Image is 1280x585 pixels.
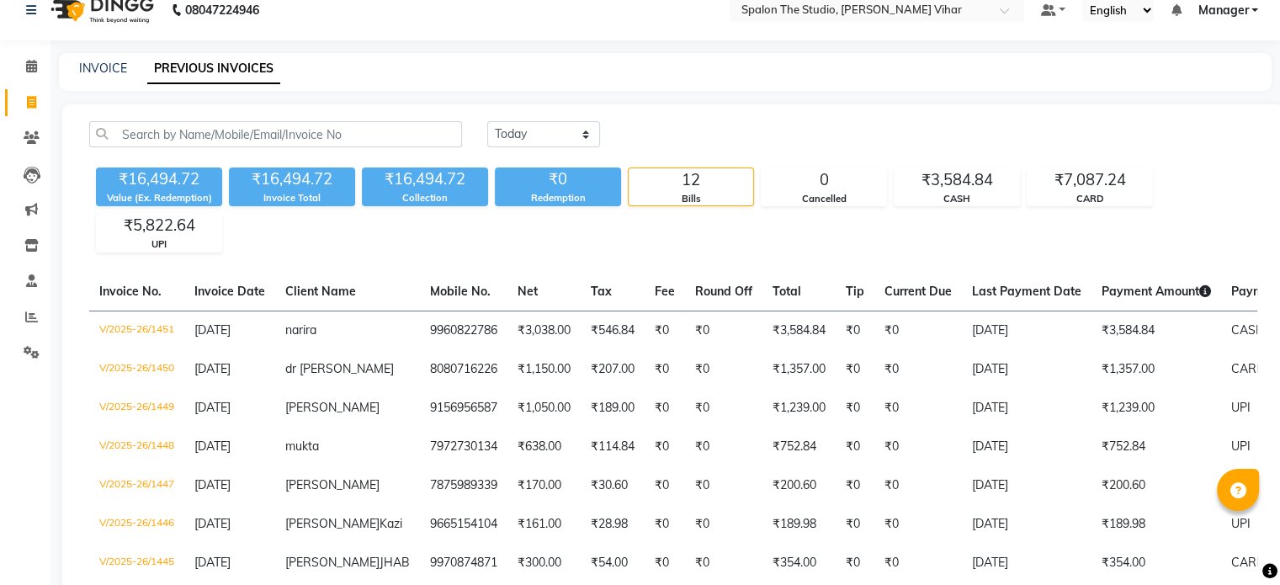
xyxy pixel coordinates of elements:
td: ₹1,357.00 [1091,350,1221,389]
span: Fee [655,284,675,299]
td: ₹752.84 [762,428,836,466]
td: ₹0 [685,311,762,350]
a: INVOICE [79,61,127,76]
td: 9156956587 [420,389,507,428]
span: mukta [285,439,319,454]
td: 9960822786 [420,311,507,350]
td: ₹638.00 [507,428,581,466]
td: ₹189.98 [1091,505,1221,544]
span: narira [285,322,316,338]
td: ₹0 [645,389,685,428]
span: [DATE] [194,477,231,492]
td: ₹1,050.00 [507,389,581,428]
td: ₹0 [874,466,962,505]
td: [DATE] [962,466,1091,505]
td: ₹0 [836,311,874,350]
span: [DATE] [194,439,231,454]
span: Manager [1198,2,1248,19]
span: Last Payment Date [972,284,1081,299]
td: ₹3,584.84 [762,311,836,350]
div: CASH [895,192,1019,206]
span: [DATE] [194,400,231,415]
span: [DATE] [194,322,231,338]
td: ₹0 [685,544,762,582]
span: [DATE] [194,361,231,376]
td: ₹170.00 [507,466,581,505]
td: ₹0 [645,311,685,350]
td: ₹0 [874,505,962,544]
td: ₹0 [645,428,685,466]
span: UPI [1231,516,1251,531]
div: Redemption [495,191,621,205]
div: ₹16,494.72 [96,168,222,191]
span: Tax [591,284,612,299]
span: Tip [846,284,864,299]
td: ₹300.00 [507,544,581,582]
td: ₹3,584.84 [1091,311,1221,350]
span: Kazi [380,516,402,531]
td: [DATE] [962,350,1091,389]
span: CARD [1231,361,1265,376]
div: 12 [629,168,753,192]
span: Net [518,284,538,299]
span: Invoice Date [194,284,265,299]
div: Cancelled [762,192,886,206]
td: ₹30.60 [581,466,645,505]
td: V/2025-26/1451 [89,311,184,350]
td: V/2025-26/1450 [89,350,184,389]
td: V/2025-26/1446 [89,505,184,544]
div: Collection [362,191,488,205]
input: Search by Name/Mobile/Email/Invoice No [89,121,462,147]
td: ₹354.00 [1091,544,1221,582]
td: ₹0 [685,428,762,466]
span: [PERSON_NAME] [285,555,380,570]
span: UPI [1231,400,1251,415]
td: [DATE] [962,544,1091,582]
span: [PERSON_NAME] [285,477,380,492]
td: ₹0 [836,428,874,466]
div: ₹0 [495,168,621,191]
td: ₹207.00 [581,350,645,389]
td: ₹0 [836,389,874,428]
td: V/2025-26/1445 [89,544,184,582]
span: [DATE] [194,516,231,531]
span: [PERSON_NAME] [285,400,380,415]
div: ₹5,822.64 [97,214,221,237]
td: 9970874871 [420,544,507,582]
span: Payment Amount [1102,284,1211,299]
td: ₹0 [645,466,685,505]
div: ₹7,087.24 [1028,168,1152,192]
span: Total [773,284,801,299]
td: ₹0 [874,389,962,428]
span: Current Due [884,284,952,299]
div: UPI [97,237,221,252]
td: [DATE] [962,505,1091,544]
div: ₹16,494.72 [229,168,355,191]
td: ₹0 [645,505,685,544]
div: CARD [1028,192,1152,206]
span: CASH [1231,322,1265,338]
span: UPI [1231,439,1251,454]
span: Invoice No. [99,284,162,299]
td: ₹0 [645,350,685,389]
span: CARD [1231,555,1265,570]
td: ₹546.84 [581,311,645,350]
td: ₹0 [685,505,762,544]
td: ₹0 [874,350,962,389]
td: ₹200.60 [1091,466,1221,505]
td: ₹28.98 [581,505,645,544]
div: Value (Ex. Redemption) [96,191,222,205]
td: 7875989339 [420,466,507,505]
td: 9665154104 [420,505,507,544]
td: ₹54.00 [581,544,645,582]
div: Bills [629,192,753,206]
td: ₹0 [836,544,874,582]
td: ₹1,150.00 [507,350,581,389]
span: Round Off [695,284,752,299]
td: V/2025-26/1447 [89,466,184,505]
span: [DATE] [194,555,231,570]
div: ₹3,584.84 [895,168,1019,192]
span: JHAB [380,555,410,570]
td: ₹0 [836,466,874,505]
td: ₹0 [874,428,962,466]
